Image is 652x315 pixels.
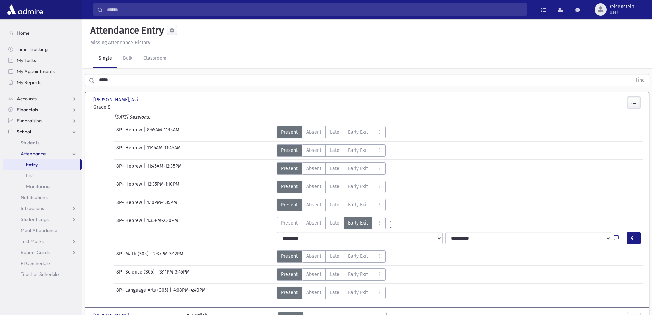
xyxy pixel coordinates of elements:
[610,10,634,15] span: User
[306,147,321,154] span: Absent
[348,147,368,154] span: Early Exit
[173,287,206,299] span: 4:08PM-4:40PM
[3,137,82,148] a: Students
[3,181,82,192] a: Monitoring
[3,192,82,203] a: Notifications
[17,68,55,74] span: My Appointments
[116,217,143,229] span: 8P- Hebrew
[3,247,82,258] a: Report Cards
[281,201,298,208] span: Present
[21,216,49,222] span: Student Logs
[143,126,147,138] span: |
[114,114,150,120] i: [DATE] Sessions:
[147,181,179,193] span: 12:35PM-1:10PM
[330,183,340,190] span: Late
[281,271,298,278] span: Present
[21,205,44,211] span: Infractions
[631,74,649,86] button: Find
[93,96,139,104] span: [PERSON_NAME], Avi
[17,129,31,135] span: School
[306,183,321,190] span: Absent
[281,183,298,190] span: Present
[277,250,386,263] div: AttTypes
[3,258,82,269] a: PTC Schedule
[143,162,147,175] span: |
[143,217,147,229] span: |
[88,40,150,46] a: Missing Attendance History
[3,269,82,280] a: Teacher Schedule
[3,170,82,181] a: List
[17,118,42,124] span: Fundraising
[116,126,143,138] span: 8P- Hebrew
[103,3,527,16] input: Search
[26,161,38,168] span: Entry
[26,183,50,190] span: Monitoring
[3,104,82,115] a: Financials
[306,165,321,172] span: Absent
[147,126,179,138] span: 8:45AM-11:15AM
[116,144,143,157] span: 8P- Hebrew
[330,201,340,208] span: Late
[348,271,368,278] span: Early Exit
[277,287,386,299] div: AttTypes
[21,249,50,255] span: Report Cards
[21,227,57,233] span: Meal Attendance
[17,96,37,102] span: Accounts
[3,236,82,247] a: Test Marks
[150,250,153,263] span: |
[3,27,82,38] a: Home
[153,250,183,263] span: 2:37PM-3:12PM
[5,3,45,16] img: AdmirePro
[21,140,39,146] span: Students
[170,287,173,299] span: |
[306,129,321,136] span: Absent
[26,172,34,179] span: List
[21,194,48,201] span: Notifications
[143,181,147,193] span: |
[3,225,82,236] a: Meal Attendance
[117,49,138,68] a: Bulk
[159,268,190,281] span: 3:11PM-3:45PM
[21,271,59,277] span: Teacher Schedule
[3,44,82,55] a: Time Tracking
[330,219,340,227] span: Late
[143,199,147,211] span: |
[143,144,147,157] span: |
[306,219,321,227] span: Absent
[17,79,41,85] span: My Reports
[330,253,340,260] span: Late
[147,199,177,211] span: 1:10PM-1:35PM
[3,93,82,104] a: Accounts
[116,287,170,299] span: 8P- Language Arts (305)
[281,253,298,260] span: Present
[21,238,44,244] span: Test Marks
[306,253,321,260] span: Absent
[3,66,82,77] a: My Appointments
[277,126,386,138] div: AttTypes
[348,183,368,190] span: Early Exit
[348,289,368,296] span: Early Exit
[306,289,321,296] span: Absent
[116,268,156,281] span: 8P- Science (305)
[348,129,368,136] span: Early Exit
[277,199,386,211] div: AttTypes
[348,201,368,208] span: Early Exit
[330,129,340,136] span: Late
[93,104,179,111] span: Grade 8
[116,199,143,211] span: 8P- Hebrew
[3,214,82,225] a: Student Logs
[17,46,48,52] span: Time Tracking
[3,203,82,214] a: Infractions
[277,181,386,193] div: AttTypes
[17,107,38,113] span: Financials
[348,219,368,227] span: Early Exit
[330,165,340,172] span: Late
[281,165,298,172] span: Present
[330,147,340,154] span: Late
[3,55,82,66] a: My Tasks
[3,115,82,126] a: Fundraising
[116,181,143,193] span: 8P- Hebrew
[88,25,164,36] h5: Attendance Entry
[90,40,150,46] u: Missing Attendance History
[277,217,396,229] div: AttTypes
